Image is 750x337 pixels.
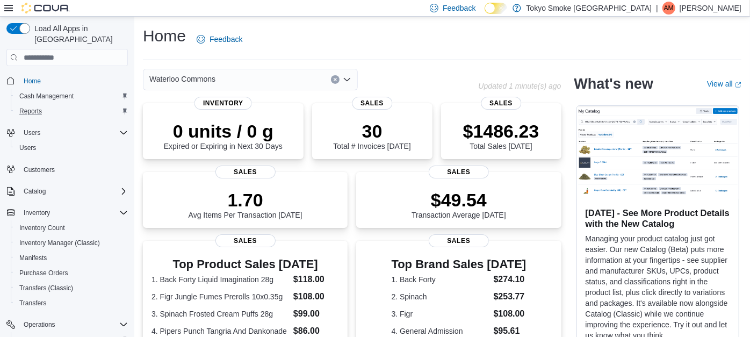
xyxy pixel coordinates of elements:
[2,205,132,220] button: Inventory
[735,82,741,88] svg: External link
[24,320,55,329] span: Operations
[664,2,674,15] span: AM
[343,75,351,84] button: Open list of options
[24,187,46,196] span: Catalog
[463,120,539,150] div: Total Sales [DATE]
[293,273,339,286] dd: $118.00
[392,291,489,302] dt: 2. Spinach
[19,284,73,292] span: Transfers (Classic)
[2,73,132,88] button: Home
[11,296,132,311] button: Transfers
[11,266,132,281] button: Purchase Orders
[15,236,128,249] span: Inventory Manager (Classic)
[429,166,489,178] span: Sales
[429,234,489,247] span: Sales
[15,282,128,295] span: Transfers (Classic)
[494,273,527,286] dd: $274.10
[15,267,128,279] span: Purchase Orders
[15,90,128,103] span: Cash Management
[11,104,132,119] button: Reports
[15,141,128,154] span: Users
[19,126,45,139] button: Users
[19,299,46,307] span: Transfers
[15,141,40,154] a: Users
[707,80,741,88] a: View allExternal link
[189,189,302,211] p: 1.70
[15,297,128,310] span: Transfers
[210,34,242,45] span: Feedback
[19,224,65,232] span: Inventory Count
[15,221,128,234] span: Inventory Count
[443,3,475,13] span: Feedback
[481,97,521,110] span: Sales
[392,258,527,271] h3: Top Brand Sales [DATE]
[24,77,41,85] span: Home
[152,258,339,271] h3: Top Product Sales [DATE]
[19,254,47,262] span: Manifests
[293,290,339,303] dd: $108.00
[19,144,36,152] span: Users
[15,252,128,264] span: Manifests
[15,105,128,118] span: Reports
[662,2,675,15] div: Alex Main
[15,297,51,310] a: Transfers
[19,126,128,139] span: Users
[19,185,50,198] button: Catalog
[19,92,74,101] span: Cash Management
[333,120,410,150] div: Total # Invoices [DATE]
[494,290,527,303] dd: $253.77
[19,74,128,87] span: Home
[152,309,289,319] dt: 3. Spinach Frosted Cream Puffs 28g
[30,23,128,45] span: Load All Apps in [GEOGRAPHIC_DATA]
[15,267,73,279] a: Purchase Orders
[586,207,730,229] h3: [DATE] - See More Product Details with the New Catalog
[463,120,539,142] p: $1486.23
[15,252,51,264] a: Manifests
[164,120,283,150] div: Expired or Expiring in Next 30 Days
[412,189,506,211] p: $49.54
[15,221,69,234] a: Inventory Count
[24,209,50,217] span: Inventory
[194,97,252,110] span: Inventory
[11,235,132,250] button: Inventory Manager (Classic)
[527,2,652,15] p: Tokyo Smoke [GEOGRAPHIC_DATA]
[164,120,283,142] p: 0 units / 0 g
[19,75,45,88] a: Home
[392,326,489,336] dt: 4. General Admission
[2,317,132,332] button: Operations
[11,281,132,296] button: Transfers (Classic)
[2,162,132,177] button: Customers
[352,97,392,110] span: Sales
[656,2,658,15] p: |
[11,220,132,235] button: Inventory Count
[19,318,60,331] button: Operations
[189,189,302,219] div: Avg Items Per Transaction [DATE]
[15,282,77,295] a: Transfers (Classic)
[11,250,132,266] button: Manifests
[19,163,128,176] span: Customers
[24,128,40,137] span: Users
[392,309,489,319] dt: 3. Figr
[11,140,132,155] button: Users
[574,75,653,92] h2: What's new
[15,236,104,249] a: Inventory Manager (Classic)
[478,82,561,90] p: Updated 1 minute(s) ago
[19,239,100,247] span: Inventory Manager (Classic)
[19,163,59,176] a: Customers
[24,166,55,174] span: Customers
[19,206,54,219] button: Inventory
[19,318,128,331] span: Operations
[333,120,410,142] p: 30
[11,89,132,104] button: Cash Management
[680,2,741,15] p: [PERSON_NAME]
[19,206,128,219] span: Inventory
[15,90,78,103] a: Cash Management
[149,73,215,85] span: Waterloo Commons
[21,3,70,13] img: Cova
[19,185,128,198] span: Catalog
[152,291,289,302] dt: 2. Figr Jungle Fumes Prerolls 10x0.35g
[331,75,340,84] button: Clear input
[392,274,489,285] dt: 1. Back Forty
[215,234,276,247] span: Sales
